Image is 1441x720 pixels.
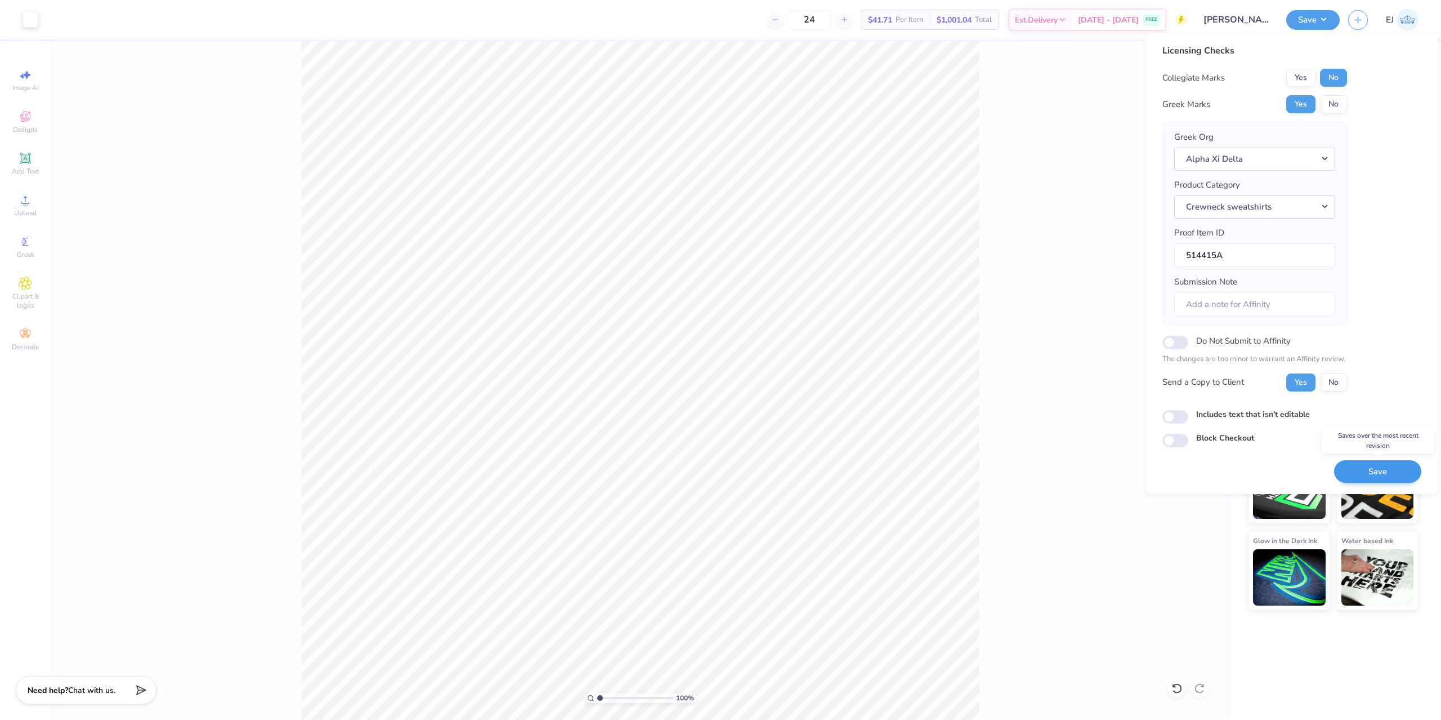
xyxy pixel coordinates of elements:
[1397,9,1418,31] img: Edgardo Jr
[1320,95,1347,113] button: No
[868,14,892,26] span: $41.71
[12,83,39,92] span: Image AI
[12,343,39,352] span: Decorate
[1286,69,1315,87] button: Yes
[1196,432,1254,444] label: Block Checkout
[1015,14,1058,26] span: Est. Delivery
[6,292,45,310] span: Clipart & logos
[975,14,992,26] span: Total
[1174,131,1214,144] label: Greek Org
[1174,275,1237,288] label: Submission Note
[896,14,923,26] span: Per Item
[1162,98,1210,111] div: Greek Marks
[1386,14,1394,26] span: EJ
[1174,179,1240,192] label: Product Category
[28,685,68,696] strong: Need help?
[1195,8,1278,31] input: Untitled Design
[1162,354,1347,365] p: The changes are too minor to warrant an Affinity review.
[1286,374,1315,392] button: Yes
[1320,69,1347,87] button: No
[1174,226,1224,239] label: Proof Item ID
[1341,549,1414,606] img: Water based Ink
[1145,16,1157,24] span: FREE
[1386,9,1418,31] a: EJ
[1174,148,1335,171] button: Alpha Xi Delta
[1341,535,1393,546] span: Water based Ink
[937,14,972,26] span: $1,001.04
[68,685,115,696] span: Chat with us.
[1174,195,1335,219] button: Crewneck sweatshirts
[13,125,38,134] span: Designs
[1334,460,1421,483] button: Save
[1078,14,1139,26] span: [DATE] - [DATE]
[1320,374,1347,392] button: No
[676,693,694,703] span: 100 %
[787,10,831,30] input: – –
[1174,292,1335,317] input: Add a note for Affinity
[14,208,37,217] span: Upload
[1253,535,1317,546] span: Glow in the Dark Ink
[1253,549,1326,606] img: Glow in the Dark Ink
[1322,428,1434,454] div: Saves over the most recent revision
[1162,376,1244,389] div: Send a Copy to Client
[17,250,34,259] span: Greek
[1162,72,1225,85] div: Collegiate Marks
[1196,408,1310,420] label: Includes text that isn't editable
[1286,95,1315,113] button: Yes
[1286,10,1340,30] button: Save
[12,167,39,176] span: Add Text
[1162,44,1347,57] div: Licensing Checks
[1196,334,1291,348] label: Do Not Submit to Affinity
